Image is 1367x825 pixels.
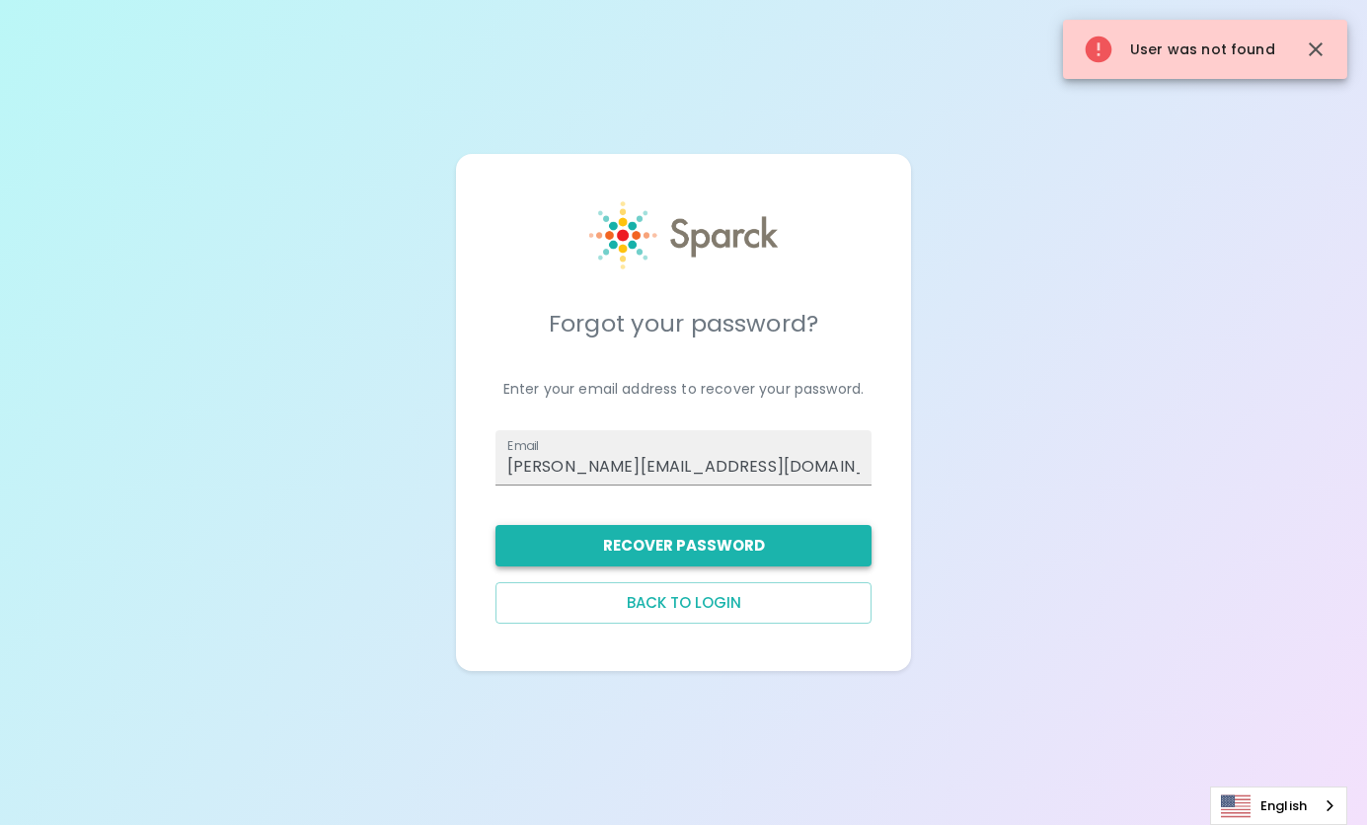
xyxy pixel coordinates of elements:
[507,437,539,454] label: Email
[495,582,873,624] button: Back to login
[1211,787,1346,824] a: English
[495,308,873,339] h5: Forgot your password?
[1210,787,1347,825] div: Language
[495,525,873,566] button: Recover Password
[1210,787,1347,825] aside: Language selected: English
[495,379,873,399] p: Enter your email address to recover your password.
[589,201,778,269] img: Sparck logo
[1083,26,1275,73] div: User was not found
